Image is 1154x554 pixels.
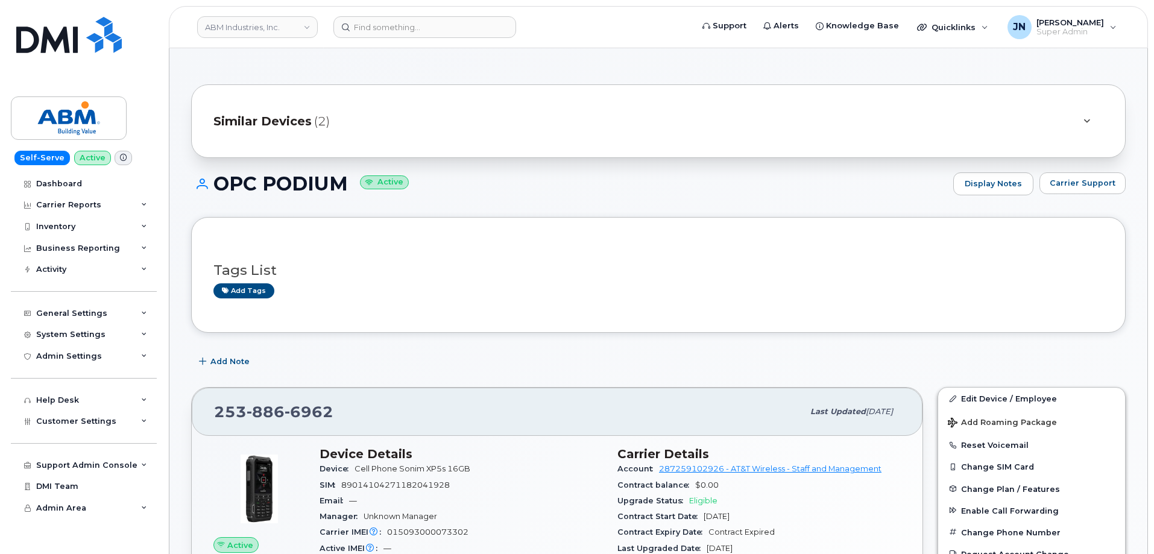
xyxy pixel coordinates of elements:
span: [DATE] [866,407,893,416]
span: Unknown Manager [364,512,437,521]
span: Carrier IMEI [320,527,387,537]
span: 886 [247,403,285,421]
span: [DATE] [704,512,730,521]
span: 253 [214,403,333,421]
button: Carrier Support [1039,172,1126,194]
span: Add Roaming Package [948,418,1057,429]
span: [DATE] [707,544,733,553]
span: Contract balance [617,480,695,489]
span: Upgrade Status [617,496,689,505]
button: Reset Voicemail [938,434,1125,456]
a: Add tags [213,283,274,298]
span: Contract Expiry Date [617,527,708,537]
span: Last updated [810,407,866,416]
span: — [383,544,391,553]
h3: Carrier Details [617,447,901,461]
h1: OPC PODIUM [191,173,947,194]
button: Change Plan / Features [938,478,1125,500]
span: Contract Expired [708,527,775,537]
a: Display Notes [953,172,1033,195]
span: Account [617,464,659,473]
span: Enable Call Forwarding [961,506,1059,515]
span: Change Plan / Features [961,484,1060,493]
button: Add Roaming Package [938,409,1125,434]
span: Contract Start Date [617,512,704,521]
span: Manager [320,512,364,521]
span: Active IMEI [320,544,383,553]
span: $0.00 [695,480,719,489]
span: 015093000073302 [387,527,468,537]
span: (2) [314,113,330,130]
button: Enable Call Forwarding [938,500,1125,521]
h3: Device Details [320,447,603,461]
span: Carrier Support [1050,177,1115,189]
img: image20231002-3703462-2kshbj.jpeg [223,453,295,525]
small: Active [360,175,409,189]
span: Email [320,496,349,505]
span: Active [227,540,253,551]
span: 89014104271182041928 [341,480,450,489]
a: Edit Device / Employee [938,388,1125,409]
span: Last Upgraded Date [617,544,707,553]
button: Add Note [191,351,260,373]
span: Eligible [689,496,717,505]
span: Device [320,464,355,473]
span: Cell Phone Sonim XP5s 16GB [355,464,470,473]
button: Change Phone Number [938,521,1125,543]
span: Similar Devices [213,113,312,130]
a: 287259102926 - AT&T Wireless - Staff and Management [659,464,881,473]
span: SIM [320,480,341,489]
span: 6962 [285,403,333,421]
span: Add Note [210,356,250,367]
span: — [349,496,357,505]
button: Change SIM Card [938,456,1125,477]
h3: Tags List [213,263,1103,278]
